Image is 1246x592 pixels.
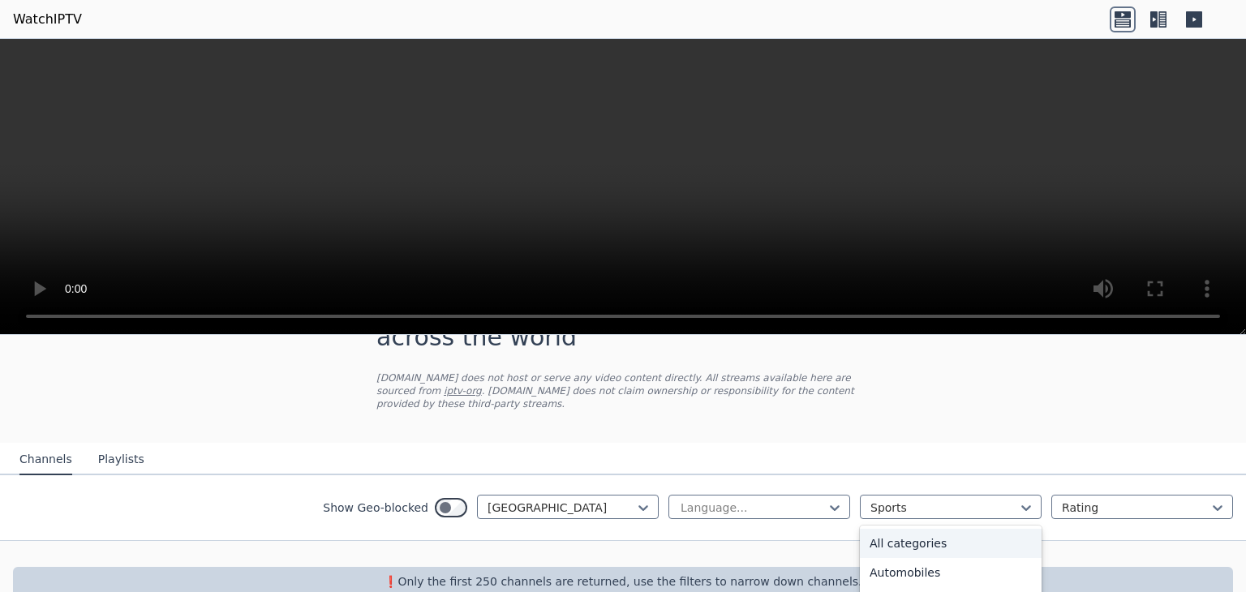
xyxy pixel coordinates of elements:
a: WatchIPTV [13,10,82,29]
button: Playlists [98,444,144,475]
div: Automobiles [860,558,1042,587]
div: All categories [860,529,1042,558]
a: iptv-org [444,385,482,397]
p: ❗️Only the first 250 channels are returned, use the filters to narrow down channels. [19,573,1227,590]
p: [DOMAIN_NAME] does not host or serve any video content directly. All streams available here are s... [376,371,870,410]
button: Channels [19,444,72,475]
label: Show Geo-blocked [323,500,428,516]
